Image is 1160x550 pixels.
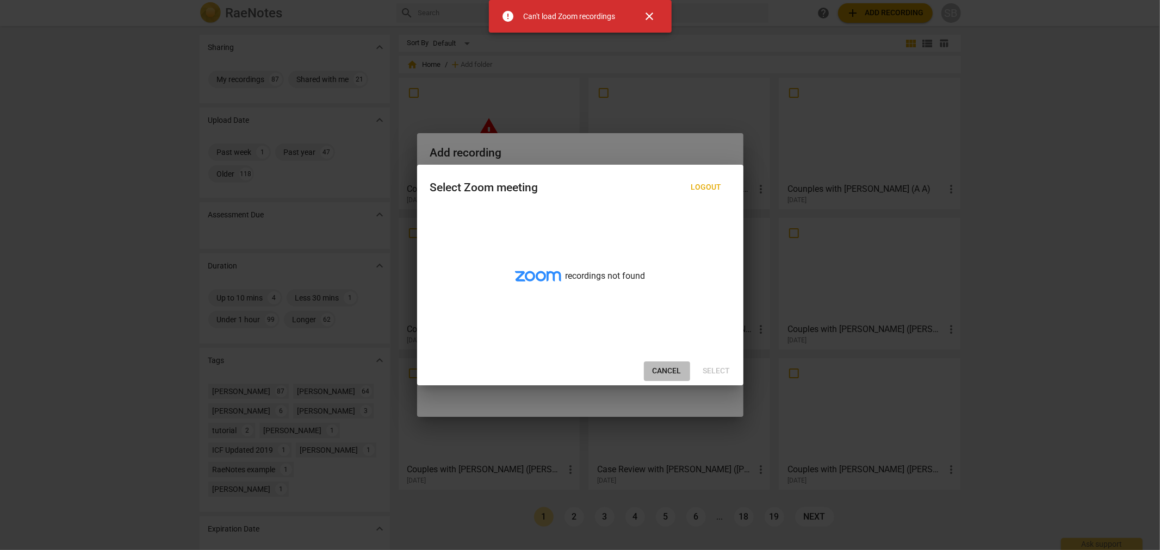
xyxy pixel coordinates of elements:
span: close [643,10,656,23]
div: recordings not found [417,208,743,357]
span: Logout [691,182,722,193]
div: Can't load Zoom recordings [524,11,616,22]
span: error [502,10,515,23]
span: Cancel [653,366,681,377]
button: Logout [683,178,730,197]
div: Select Zoom meeting [430,181,538,195]
button: Close [637,3,663,29]
button: Cancel [644,361,690,381]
